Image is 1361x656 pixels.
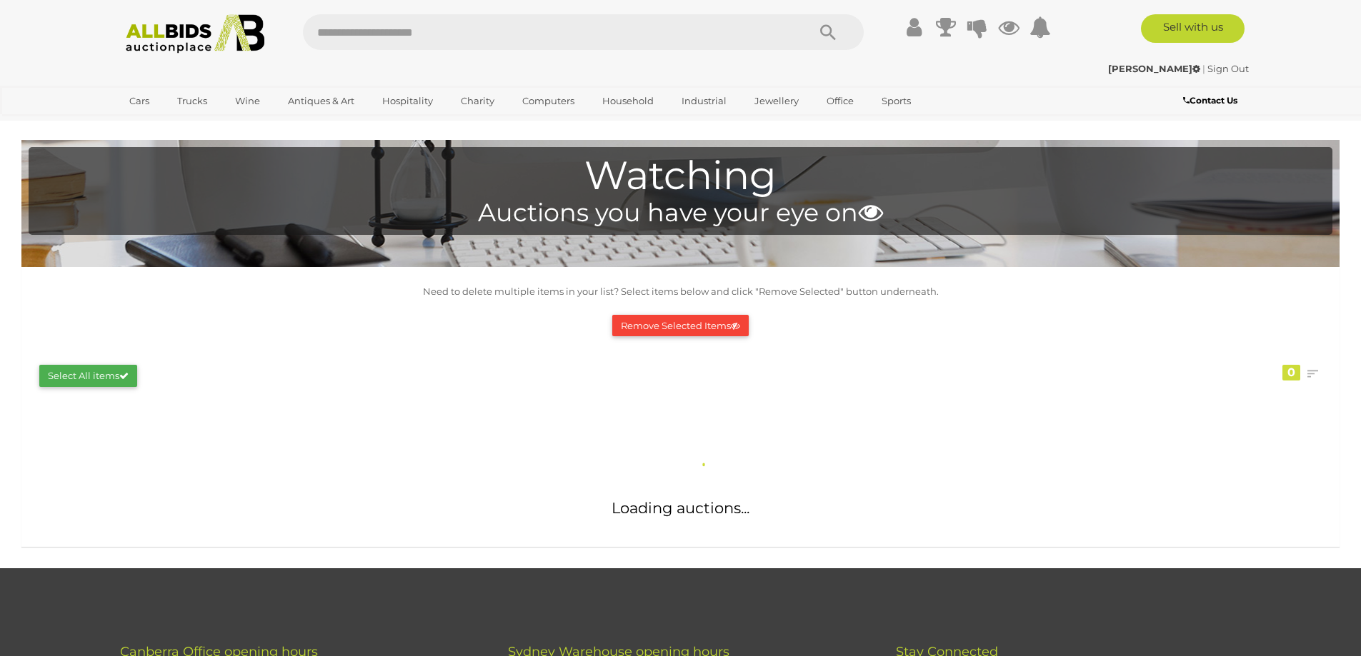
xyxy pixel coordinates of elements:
[1282,365,1300,380] div: 0
[513,89,584,113] a: Computers
[36,154,1325,198] h1: Watching
[120,113,240,136] a: [GEOGRAPHIC_DATA]
[745,89,808,113] a: Jewellery
[168,89,216,113] a: Trucks
[872,89,920,113] a: Sports
[373,89,442,113] a: Hospitality
[1108,63,1200,74] strong: [PERSON_NAME]
[1183,95,1237,106] b: Contact Us
[612,315,749,337] button: Remove Selected Items
[226,89,269,113] a: Wine
[1108,63,1202,74] a: [PERSON_NAME]
[120,89,159,113] a: Cars
[817,89,863,113] a: Office
[29,283,1332,300] p: Need to delete multiple items in your list? Select items below and click "Remove Selected" button...
[1202,63,1205,74] span: |
[1183,93,1241,109] a: Contact Us
[612,499,749,517] span: Loading auctions...
[593,89,663,113] a: Household
[1141,14,1245,43] a: Sell with us
[39,365,137,387] button: Select All items
[792,14,864,50] button: Search
[118,14,273,54] img: Allbids.com.au
[279,89,364,113] a: Antiques & Art
[36,199,1325,227] h4: Auctions you have your eye on
[672,89,736,113] a: Industrial
[452,89,504,113] a: Charity
[1207,63,1249,74] a: Sign Out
